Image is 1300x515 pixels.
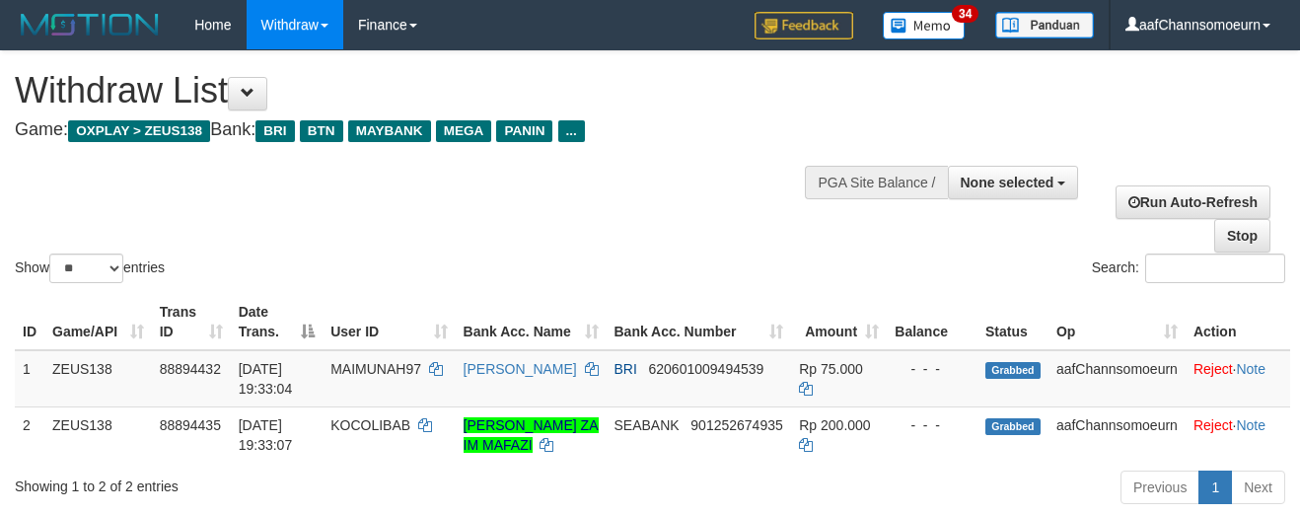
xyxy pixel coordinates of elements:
span: BRI [255,120,294,142]
th: Game/API: activate to sort column ascending [44,294,152,350]
td: aafChannsomoeurn [1048,350,1186,407]
span: SEABANK [614,417,680,433]
th: Amount: activate to sort column ascending [791,294,887,350]
img: panduan.png [995,12,1094,38]
span: Grabbed [985,362,1041,379]
span: Copy 901252674935 to clipboard [690,417,782,433]
a: Previous [1120,471,1199,504]
div: - - - [895,415,970,435]
span: [DATE] 19:33:07 [239,417,293,453]
th: Bank Acc. Number: activate to sort column ascending [607,294,792,350]
a: Run Auto-Refresh [1116,185,1270,219]
td: ZEUS138 [44,406,152,463]
th: Bank Acc. Name: activate to sort column ascending [456,294,607,350]
th: ID [15,294,44,350]
span: 88894435 [160,417,221,433]
th: Trans ID: activate to sort column ascending [152,294,231,350]
a: 1 [1198,471,1232,504]
img: Feedback.jpg [755,12,853,39]
span: BRI [614,361,637,377]
span: ... [558,120,585,142]
td: 2 [15,406,44,463]
a: Note [1236,361,1265,377]
span: MEGA [436,120,492,142]
td: · [1186,350,1290,407]
a: Reject [1193,417,1233,433]
h4: Game: Bank: [15,120,847,140]
span: OXPLAY > ZEUS138 [68,120,210,142]
span: 88894432 [160,361,221,377]
td: · [1186,406,1290,463]
a: Next [1231,471,1285,504]
th: Balance [887,294,977,350]
div: Showing 1 to 2 of 2 entries [15,469,527,496]
input: Search: [1145,254,1285,283]
th: Action [1186,294,1290,350]
span: [DATE] 19:33:04 [239,361,293,397]
th: Op: activate to sort column ascending [1048,294,1186,350]
label: Show entries [15,254,165,283]
span: PANIN [496,120,552,142]
th: User ID: activate to sort column ascending [323,294,455,350]
div: - - - [895,359,970,379]
label: Search: [1092,254,1285,283]
span: Grabbed [985,418,1041,435]
a: Stop [1214,219,1270,253]
span: MAIMUNAH97 [330,361,421,377]
h1: Withdraw List [15,71,847,110]
th: Date Trans.: activate to sort column descending [231,294,323,350]
th: Status [977,294,1048,350]
span: Copy 620601009494539 to clipboard [649,361,764,377]
td: aafChannsomoeurn [1048,406,1186,463]
a: Note [1236,417,1265,433]
a: [PERSON_NAME] ZA IM MAFAZI [464,417,599,453]
button: None selected [948,166,1079,199]
span: 34 [952,5,978,23]
span: None selected [961,175,1054,190]
span: KOCOLIBAB [330,417,410,433]
div: PGA Site Balance / [805,166,947,199]
select: Showentries [49,254,123,283]
td: ZEUS138 [44,350,152,407]
span: Rp 200.000 [799,417,870,433]
span: MAYBANK [348,120,431,142]
a: Reject [1193,361,1233,377]
img: MOTION_logo.png [15,10,165,39]
img: Button%20Memo.svg [883,12,966,39]
span: BTN [300,120,343,142]
span: Rp 75.000 [799,361,863,377]
td: 1 [15,350,44,407]
a: [PERSON_NAME] [464,361,577,377]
